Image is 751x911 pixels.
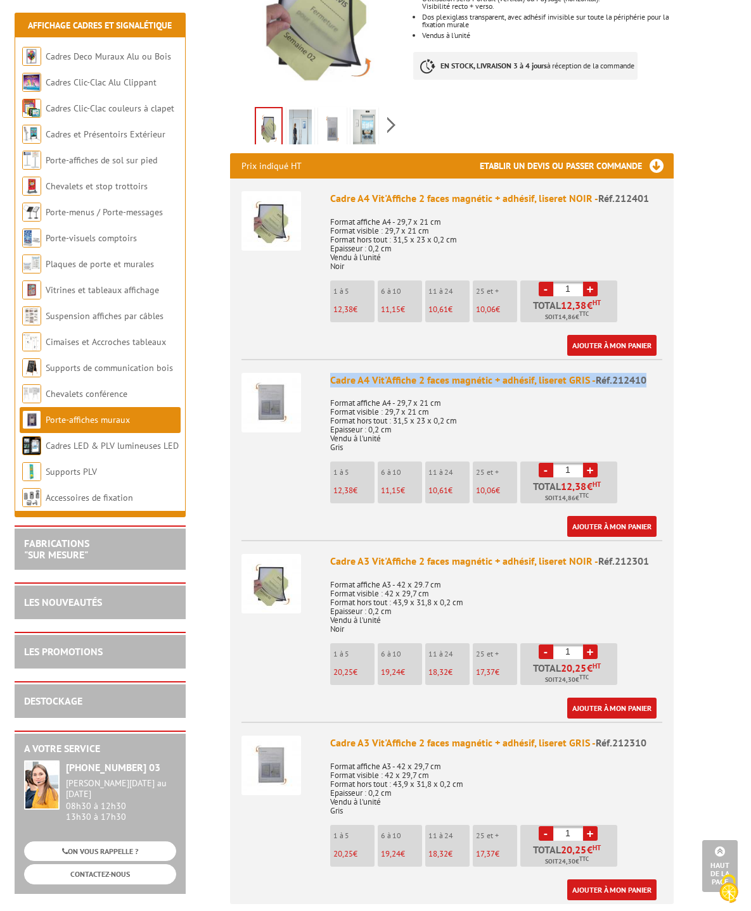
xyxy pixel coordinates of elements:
[567,879,657,900] a: Ajouter à mon panier
[333,485,353,496] span: 12,38
[381,305,422,314] p: €
[46,310,164,322] a: Suspension affiches par câbles
[381,486,422,495] p: €
[381,668,422,677] p: €
[476,486,517,495] p: €
[22,280,41,299] img: Vitrines et tableaux affichage
[22,47,41,66] img: Cadres Deco Muraux Alu ou Bois
[561,663,587,673] span: 20,25
[587,300,593,310] span: €
[545,675,589,685] span: Soit €
[46,258,154,270] a: Plaques de porte et murales
[428,486,470,495] p: €
[24,645,103,658] a: LES PROMOTIONS
[381,287,422,296] p: 6 à 10
[413,52,638,80] p: à réception de la commande
[558,675,575,685] span: 24,30
[428,305,470,314] p: €
[333,848,353,859] span: 20,25
[241,191,301,251] img: Cadre A4 Vit'Affiche 2 faces magnétic + adhésif, liseret NOIR
[476,650,517,658] p: 25 et +
[66,778,176,822] div: 08h30 à 12h30 13h30 à 17h30
[46,232,137,244] a: Porte-visuels comptoirs
[22,410,41,429] img: Porte-affiches muraux
[428,831,470,840] p: 11 à 24
[593,298,601,307] sup: HT
[381,831,422,840] p: 6 à 10
[241,554,301,613] img: Cadre A3 Vit'Affiche 2 faces magnétic + adhésif, liseret NOIR
[46,466,97,477] a: Supports PLV
[28,20,172,31] a: Affichage Cadres et Signalétique
[46,492,133,503] a: Accessoires de fixation
[333,831,375,840] p: 1 à 5
[330,209,662,271] p: Format affiche A4 - 29,7 x 21 cm Format visible : 29,7 x 21 cm Format hors tout : 31,5 x 23 x 0,2...
[523,663,617,685] p: Total
[24,537,89,561] a: FABRICATIONS"Sur Mesure"
[422,13,674,28] li: Dos plexiglass transparent, avec adhésif invisible sur toute la périphérie pour la fixation murale
[22,99,41,118] img: Cadres Clic-Clac couleurs à clapet
[561,845,587,855] span: 20,25
[440,61,547,70] strong: EN STOCK, LIVRAISON 3 à 4 jours
[22,125,41,144] img: Cadres et Présentoirs Extérieur
[353,110,376,149] img: porte_visuels_muraux_212401_mise_en_scene_4.jpg
[583,282,598,296] a: +
[22,73,41,92] img: Cadres Clic-Clac Alu Clippant
[46,414,130,425] a: Porte-affiches muraux
[593,662,601,670] sup: HT
[480,153,674,179] h3: Etablir un devis ou passer commande
[22,488,41,507] img: Accessoires de fixation
[330,753,662,815] p: Format affiche A3 - 42 x 29,7 cm Format visible : 42 x 29,7 cm Format hors tout : 43,9 x 31,8 x 0...
[24,596,102,608] a: LES NOUVEAUTÉS
[587,663,593,673] span: €
[428,667,448,677] span: 18,32
[713,873,745,905] img: Cookies (fenêtre modale)
[333,668,375,677] p: €
[476,305,517,314] p: €
[256,108,281,148] img: cadre_a4_2_faces_magnetic_adhesif_liseret_noir_212401.jpg
[46,180,148,192] a: Chevalets et stop trottoirs
[561,481,587,491] span: 12,38
[598,192,649,204] span: Réf.212401
[66,761,160,774] strong: [PHONE_NUMBER] 03
[381,667,401,677] span: 19,24
[24,760,60,810] img: widget-service.jpg
[24,694,82,707] a: DESTOCKAGE
[241,153,302,179] p: Prix indiqué HT
[539,644,553,659] a: -
[333,287,375,296] p: 1 à 5
[558,312,575,322] span: 14,86
[333,850,375,858] p: €
[241,736,301,795] img: Cadre A3 Vit'Affiche 2 faces magnétic + adhésif, liseret GRIS
[523,481,617,503] p: Total
[476,667,495,677] span: 17,37
[561,300,587,310] span: 12,38
[381,468,422,477] p: 6 à 10
[22,306,41,325] img: Suspension affiches par câbles
[46,440,179,451] a: Cadres LED & PLV lumineuses LED
[22,358,41,377] img: Supports de communication bois
[593,843,601,852] sup: HT
[428,287,470,296] p: 11 à 24
[539,463,553,477] a: -
[22,177,41,196] img: Chevalets et stop trottoirs
[46,388,127,399] a: Chevalets conférence
[579,310,589,317] sup: TTC
[333,486,375,495] p: €
[596,374,646,386] span: Réf.212410
[558,857,575,867] span: 24,30
[46,284,159,296] a: Vitrines et tableaux affichage
[558,493,575,503] span: 14,86
[24,864,176,884] a: CONTACTEZ-NOUS
[22,254,41,273] img: Plaques de porte et murales
[428,468,470,477] p: 11 à 24
[567,335,657,356] a: Ajouter à mon panier
[428,304,448,315] span: 10,61
[241,373,301,432] img: Cadre A4 Vit'Affiche 2 faces magnétic + adhésif, liseret GRIS
[385,115,397,135] span: Next
[330,373,662,387] div: Cadre A4 Vit'Affiche 2 faces magnétic + adhésif, liseret GRIS -
[707,868,751,911] button: Cookies (fenêtre modale)
[24,841,176,861] a: ON VOUS RAPPELLE ?
[22,384,41,403] img: Chevalets conférence
[587,481,593,491] span: €
[523,300,617,322] p: Total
